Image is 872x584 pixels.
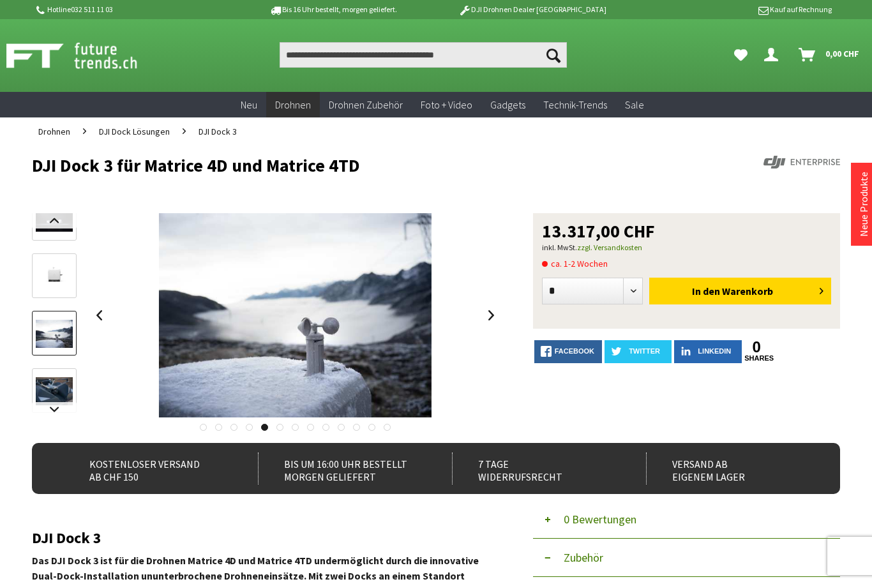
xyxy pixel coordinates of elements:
[32,156,679,175] h1: DJI Dock 3 für Matrice 4D und Matrice 4TD
[542,256,608,271] span: ca. 1-2 Wochen
[542,240,831,255] p: inkl. MwSt.
[698,347,731,355] span: LinkedIn
[490,98,525,111] span: Gadgets
[266,92,320,118] a: Drohnen
[534,92,616,118] a: Technik-Trends
[421,98,472,111] span: Foto + Video
[542,222,655,240] span: 13.317,00 CHF
[34,2,233,17] p: Hotline
[744,340,769,354] a: 0
[533,539,840,577] button: Zubehör
[64,453,235,484] div: Kostenloser Versand ab CHF 150
[93,117,176,146] a: DJI Dock Lösungen
[199,126,237,137] span: DJI Dock 3
[38,126,70,137] span: Drohnen
[32,554,331,567] strong: Das DJI Dock 3 ist für die Drohnen Matrice 4D und Matrice 4TD und
[433,2,632,17] p: DJI Drohnen Dealer [GEOGRAPHIC_DATA]
[759,42,788,68] a: Dein Konto
[241,98,257,111] span: Neu
[793,42,866,68] a: Warenkorb
[577,243,642,252] a: zzgl. Versandkosten
[722,285,773,297] span: Warenkorb
[258,453,429,484] div: Bis um 16:00 Uhr bestellt Morgen geliefert
[533,500,840,539] button: 0 Bewertungen
[629,347,660,355] span: twitter
[32,117,77,146] a: Drohnen
[192,117,243,146] a: DJI Dock 3
[646,453,817,484] div: Versand ab eigenem Lager
[632,2,831,17] p: Kauf auf Rechnung
[280,42,566,68] input: Produkt, Marke, Kategorie, EAN, Artikelnummer…
[275,98,311,111] span: Drohnen
[744,354,769,363] a: shares
[540,42,567,68] button: Suchen
[6,40,165,71] img: Shop Futuretrends - zur Startseite wechseln
[555,347,594,355] span: facebook
[649,278,831,304] button: In den Warenkorb
[674,340,742,363] a: LinkedIn
[32,530,500,546] h2: DJI Dock 3
[320,92,412,118] a: Drohnen Zubehör
[616,92,653,118] a: Sale
[825,43,859,64] span: 0,00 CHF
[481,92,534,118] a: Gadgets
[605,340,672,363] a: twitter
[232,92,266,118] a: Neu
[857,172,870,237] a: Neue Produkte
[728,42,754,68] a: Meine Favoriten
[329,98,403,111] span: Drohnen Zubehör
[625,98,644,111] span: Sale
[763,156,840,168] img: DJI Enterprise
[99,126,170,137] span: DJI Dock Lösungen
[534,340,602,363] a: facebook
[71,4,113,14] a: 032 511 11 03
[543,98,607,111] span: Technik-Trends
[692,285,720,297] span: In den
[412,92,481,118] a: Foto + Video
[452,453,623,484] div: 7 Tage Widerrufsrecht
[233,2,432,17] p: Bis 16 Uhr bestellt, morgen geliefert.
